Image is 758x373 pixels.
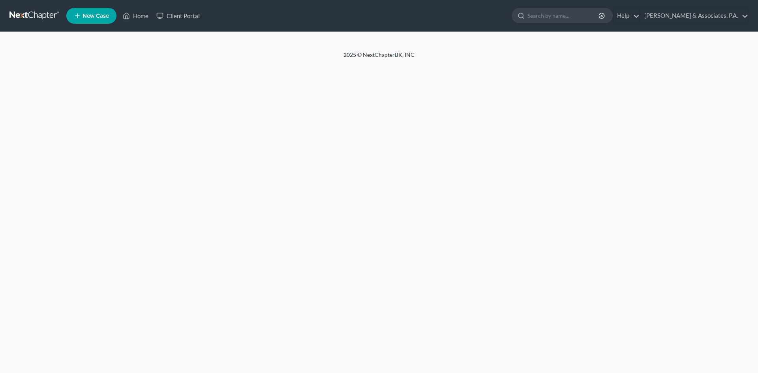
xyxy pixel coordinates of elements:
a: Client Portal [152,9,204,23]
div: 2025 © NextChapterBK, INC [154,51,604,65]
span: New Case [83,13,109,19]
a: [PERSON_NAME] & Associates, P.A. [640,9,748,23]
a: Home [119,9,152,23]
a: Help [613,9,640,23]
input: Search by name... [527,8,600,23]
